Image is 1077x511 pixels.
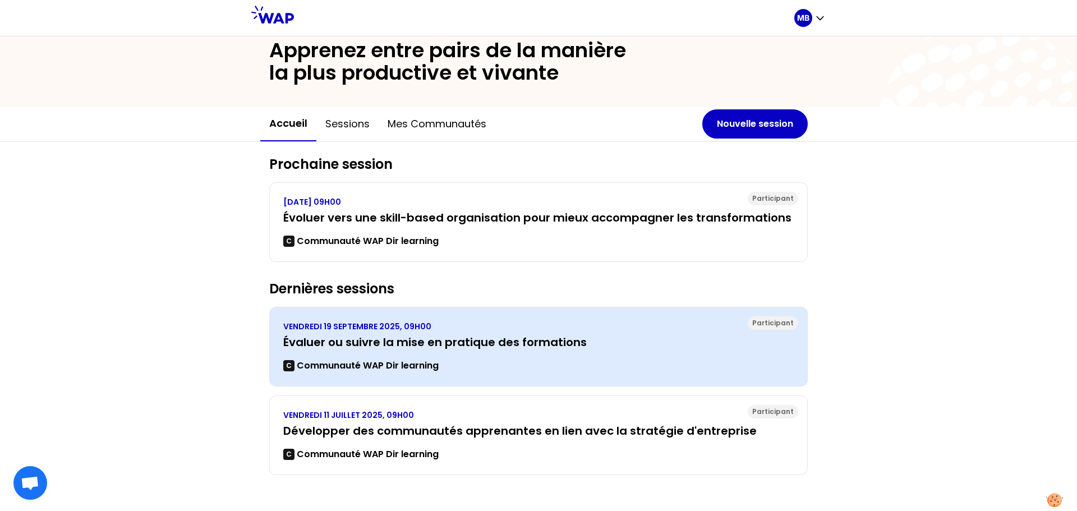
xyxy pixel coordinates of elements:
[794,9,826,27] button: MB
[283,210,794,225] h3: Évoluer vers une skill-based organisation pour mieux accompagner les transformations
[269,155,808,173] h2: Prochaine session
[286,237,292,246] p: C
[283,196,794,208] p: [DATE] 09H00
[316,107,379,141] button: Sessions
[748,316,798,330] div: Participant
[286,450,292,459] p: C
[283,196,794,248] a: [DATE] 09H00Évoluer vers une skill-based organisation pour mieux accompagner les transformationsC...
[286,361,292,370] p: C
[748,405,798,418] div: Participant
[797,12,809,24] p: MB
[702,109,808,139] button: Nouvelle session
[13,466,47,500] div: Ouvrir le chat
[283,334,794,350] h3: Évaluer ou suivre la mise en pratique des formations
[297,448,439,461] p: Communauté WAP Dir learning
[260,107,316,141] button: Accueil
[283,321,794,372] a: VENDREDI 19 SEPTEMBRE 2025, 09H00Évaluer ou suivre la mise en pratique des formationsCCommunauté ...
[297,359,439,372] p: Communauté WAP Dir learning
[283,409,794,421] p: VENDREDI 11 JUILLET 2025, 09H00
[283,321,794,332] p: VENDREDI 19 SEPTEMBRE 2025, 09H00
[297,234,439,248] p: Communauté WAP Dir learning
[269,39,646,84] h2: Apprenez entre pairs de la manière la plus productive et vivante
[283,409,794,461] a: VENDREDI 11 JUILLET 2025, 09H00Développer des communautés apprenantes en lien avec la stratégie d...
[748,192,798,205] div: Participant
[269,280,808,298] h2: Dernières sessions
[283,423,794,439] h3: Développer des communautés apprenantes en lien avec la stratégie d'entreprise
[379,107,495,141] button: Mes communautés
